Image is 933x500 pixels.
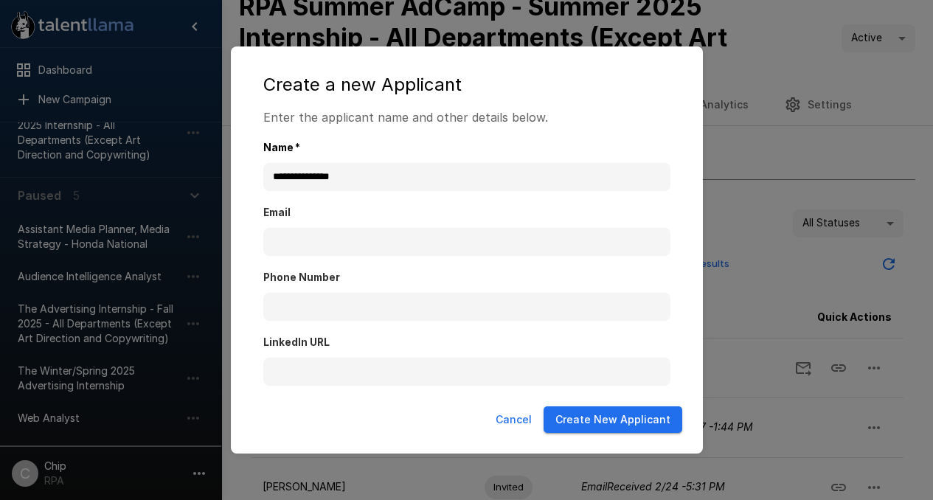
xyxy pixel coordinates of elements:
label: Email [263,206,670,221]
label: LinkedIn URL [263,336,670,350]
label: Phone Number [263,271,670,285]
label: Name [263,141,670,156]
button: Create New Applicant [544,406,682,434]
p: Enter the applicant name and other details below. [263,108,670,126]
button: Cancel [490,406,538,434]
h2: Create a new Applicant [246,61,688,108]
